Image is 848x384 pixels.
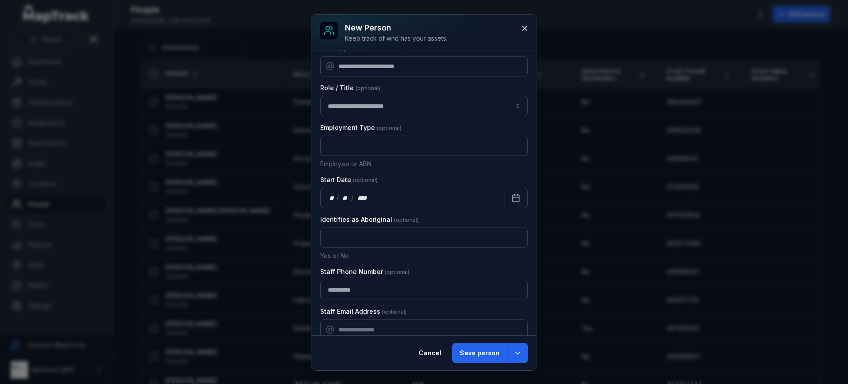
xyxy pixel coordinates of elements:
[320,307,407,316] label: Staff Email Address
[351,194,354,202] div: /
[320,215,419,224] label: Identifies as Aboriginal
[411,343,449,363] button: Cancel
[337,194,340,202] div: /
[320,123,401,132] label: Employment Type
[354,194,371,202] div: year,
[320,251,528,260] p: Yes or No
[328,194,337,202] div: day,
[504,188,528,208] button: Calendar
[340,194,352,202] div: month,
[320,96,528,116] input: person-add:cf[002baa71-ae2c-4d3d-9ee2-26da2d218154]-label
[345,22,447,34] h3: New person
[320,160,528,168] p: Employee or ABN
[452,343,507,363] button: Save person
[320,84,380,92] label: Role / Title
[345,34,447,43] div: Keep track of who has your assets.
[320,175,378,184] label: Start Date
[320,267,409,276] label: Staff Phone Number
